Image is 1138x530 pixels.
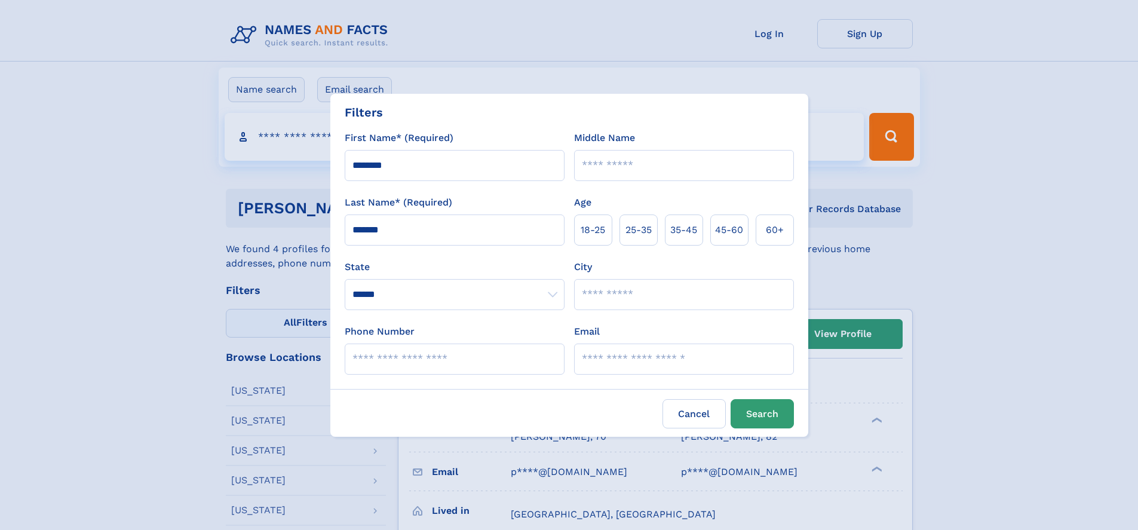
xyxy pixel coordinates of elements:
[574,195,591,210] label: Age
[345,324,415,339] label: Phone Number
[625,223,652,237] span: 25‑35
[345,131,453,145] label: First Name* (Required)
[715,223,743,237] span: 45‑60
[574,324,600,339] label: Email
[581,223,605,237] span: 18‑25
[345,260,565,274] label: State
[345,195,452,210] label: Last Name* (Required)
[766,223,784,237] span: 60+
[345,103,383,121] div: Filters
[731,399,794,428] button: Search
[574,131,635,145] label: Middle Name
[670,223,697,237] span: 35‑45
[662,399,726,428] label: Cancel
[574,260,592,274] label: City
